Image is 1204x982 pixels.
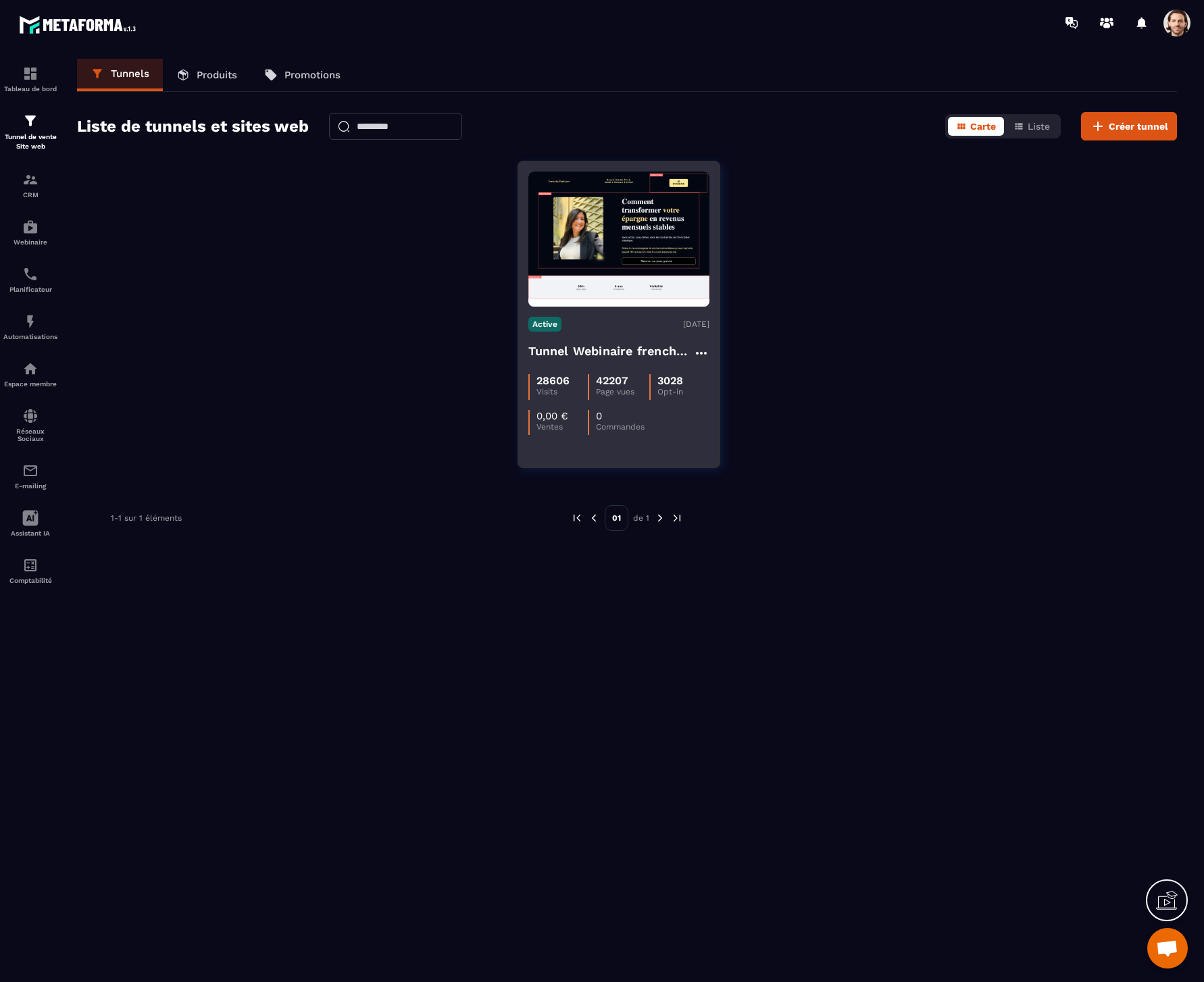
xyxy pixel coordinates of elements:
img: automations [22,313,39,330]
p: Active [528,317,561,332]
img: formation [22,66,39,82]
button: Liste [1005,117,1058,136]
img: next [654,512,666,524]
p: de 1 [633,513,649,523]
img: automations [22,361,39,377]
p: Tunnels [111,68,149,80]
p: 42207 [596,374,628,387]
p: Tableau de bord [3,85,57,93]
a: automationsautomationsWebinaire [3,209,57,256]
img: logo [19,12,141,37]
div: Open chat [1147,928,1188,968]
p: Opt-in [657,387,709,396]
p: 01 [605,505,628,531]
p: 0,00 € [536,410,568,422]
p: E-mailing [3,482,57,490]
a: Tunnels [77,59,163,91]
img: scheduler [22,266,39,282]
p: Promotions [284,69,341,81]
h2: Liste de tunnels et sites web [77,113,309,140]
a: Produits [163,59,251,91]
a: schedulerschedulerPlanificateur [3,256,57,303]
button: Créer tunnel [1081,112,1177,140]
a: Promotions [251,59,354,91]
a: formationformationTableau de bord [3,55,57,103]
a: accountantaccountantComptabilité [3,547,57,594]
p: [DATE] [683,319,709,329]
p: CRM [3,191,57,199]
img: formation [22,172,39,188]
p: Planificateur [3,286,57,293]
img: formation [22,113,39,129]
span: Liste [1028,121,1050,132]
p: Visits [536,387,588,396]
p: Commandes [596,422,647,432]
img: automations [22,219,39,235]
p: Espace membre [3,380,57,388]
p: 3028 [657,374,683,387]
p: 0 [596,410,602,422]
p: Assistant IA [3,529,57,537]
p: Comptabilité [3,577,57,584]
button: Carte [948,117,1004,136]
p: Réseaux Sociaux [3,428,57,442]
img: prev [588,512,600,524]
span: Créer tunnel [1109,120,1168,133]
p: Page vues [596,387,649,396]
a: Assistant IA [3,500,57,547]
img: image [528,172,709,307]
img: prev [571,512,583,524]
p: Webinaire [3,238,57,246]
a: emailemailE-mailing [3,453,57,500]
a: automationsautomationsAutomatisations [3,303,57,351]
p: 1-1 sur 1 éléments [111,513,182,523]
img: accountant [22,557,39,573]
span: Carte [970,121,996,132]
a: formationformationCRM [3,161,57,209]
h4: Tunnel Webinaire frenchy partners [528,342,693,361]
p: Produits [197,69,237,81]
p: Tunnel de vente Site web [3,132,57,151]
img: next [671,512,683,524]
a: formationformationTunnel de vente Site web [3,103,57,161]
img: social-network [22,408,39,424]
img: email [22,463,39,479]
p: Automatisations [3,333,57,340]
a: social-networksocial-networkRéseaux Sociaux [3,398,57,453]
a: automationsautomationsEspace membre [3,351,57,398]
p: 28606 [536,374,570,387]
p: Ventes [536,422,588,432]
